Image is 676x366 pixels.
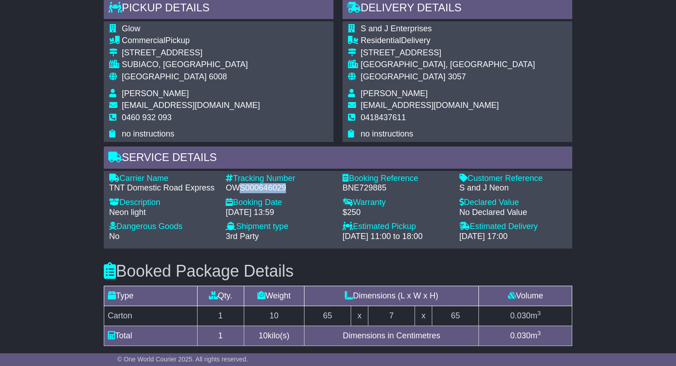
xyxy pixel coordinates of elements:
span: 3rd Party [226,232,259,241]
div: Tracking Number [226,174,333,184]
td: Dimensions (L x W x H) [304,286,478,306]
span: 6008 [209,72,227,81]
span: [GEOGRAPHIC_DATA] [361,72,445,81]
span: 0418437611 [361,113,406,122]
span: no instructions [122,129,174,138]
span: 0.030 [510,311,531,320]
div: Neon light [109,208,217,218]
div: Warranty [343,198,450,208]
div: Service Details [104,146,573,171]
div: Delivery [361,36,535,46]
td: Dimensions in Centimetres [304,326,478,346]
span: © One World Courier 2025. All rights reserved. [117,356,248,363]
div: [STREET_ADDRESS] [361,48,535,58]
td: x [415,306,432,326]
td: x [351,306,368,326]
td: Qty. [197,286,244,306]
span: 10 [259,331,268,340]
div: Customer Reference [459,174,567,184]
div: Pickup [122,36,260,46]
div: S and J Neon [459,183,567,193]
span: No [109,232,120,241]
sup: 3 [537,330,541,337]
span: [EMAIL_ADDRESS][DOMAIN_NAME] [122,101,260,110]
div: Description [109,198,217,208]
div: [GEOGRAPHIC_DATA], [GEOGRAPHIC_DATA] [361,60,535,70]
div: SUBIACO, [GEOGRAPHIC_DATA] [122,60,260,70]
td: Type [104,286,197,306]
span: [PERSON_NAME] [361,89,428,98]
td: Carton [104,306,197,326]
div: Shipment type [226,222,333,232]
td: 65 [432,306,479,326]
sup: 3 [537,310,541,317]
div: $250 [343,208,450,218]
span: [GEOGRAPHIC_DATA] [122,72,207,81]
span: Residential [361,36,401,45]
span: S and J Enterprises [361,24,432,33]
span: 0460 932 093 [122,113,172,122]
div: BNE729885 [343,183,450,193]
div: OWS000646029 [226,183,333,193]
td: 1 [197,326,244,346]
span: Commercial [122,36,165,45]
div: [DATE] 11:00 to 18:00 [343,232,450,242]
h3: Booked Package Details [104,262,573,280]
td: Total [104,326,197,346]
div: Estimated Delivery [459,222,567,232]
td: 65 [304,306,351,326]
div: Estimated Pickup [343,222,450,232]
span: no instructions [361,129,413,138]
td: m [479,326,572,346]
div: Dangerous Goods [109,222,217,232]
td: m [479,306,572,326]
span: [EMAIL_ADDRESS][DOMAIN_NAME] [361,101,499,110]
span: Glow [122,24,140,33]
div: No Declared Value [459,208,567,218]
td: Weight [244,286,304,306]
div: Carrier Name [109,174,217,184]
td: 1 [197,306,244,326]
div: [DATE] 17:00 [459,232,567,242]
td: Volume [479,286,572,306]
span: 0.030 [510,331,531,340]
td: 10 [244,306,304,326]
div: Booking Reference [343,174,450,184]
div: [STREET_ADDRESS] [122,48,260,58]
td: 7 [368,306,415,326]
span: [PERSON_NAME] [122,89,189,98]
div: TNT Domestic Road Express [109,183,217,193]
div: Booking Date [226,198,333,208]
span: 3057 [448,72,466,81]
td: kilo(s) [244,326,304,346]
div: Declared Value [459,198,567,208]
div: [DATE] 13:59 [226,208,333,218]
